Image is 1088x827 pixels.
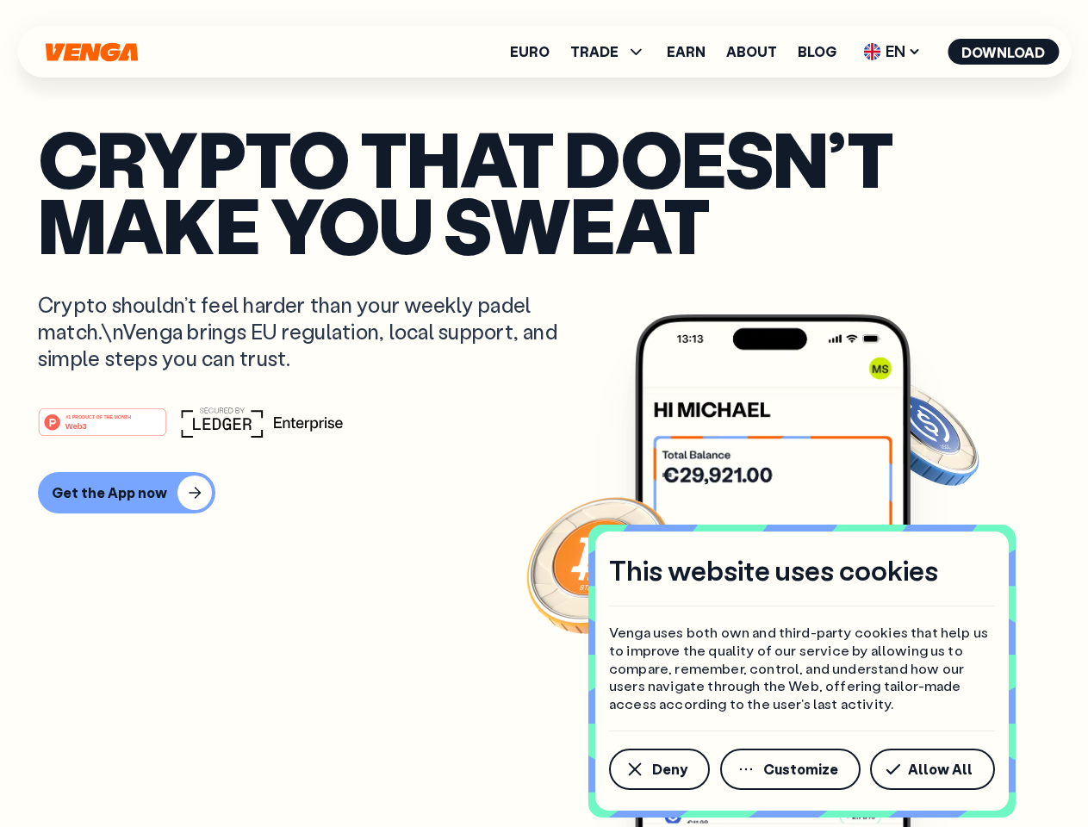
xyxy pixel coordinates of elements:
tspan: Web3 [65,420,87,430]
img: flag-uk [863,43,880,60]
span: Customize [763,762,838,776]
span: TRADE [570,45,619,59]
button: Allow All [870,749,995,790]
span: TRADE [570,41,646,62]
a: About [726,45,777,59]
button: Get the App now [38,472,215,513]
a: Get the App now [38,472,1050,513]
img: Bitcoin [523,487,678,642]
div: Get the App now [52,484,167,501]
button: Customize [720,749,861,790]
a: Euro [510,45,550,59]
tspan: #1 PRODUCT OF THE MONTH [65,413,131,419]
a: Blog [798,45,836,59]
p: Crypto shouldn’t feel harder than your weekly padel match.\nVenga brings EU regulation, local sup... [38,291,582,372]
p: Venga uses both own and third-party cookies that help us to improve the quality of our service by... [609,624,995,713]
span: Deny [652,762,687,776]
button: Deny [609,749,710,790]
a: #1 PRODUCT OF THE MONTHWeb3 [38,418,167,440]
span: EN [857,38,927,65]
svg: Home [43,42,140,62]
img: USDC coin [859,370,983,494]
button: Download [948,39,1059,65]
h4: This website uses cookies [609,552,938,588]
a: Earn [667,45,706,59]
p: Crypto that doesn’t make you sweat [38,125,1050,257]
span: Allow All [908,762,973,776]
